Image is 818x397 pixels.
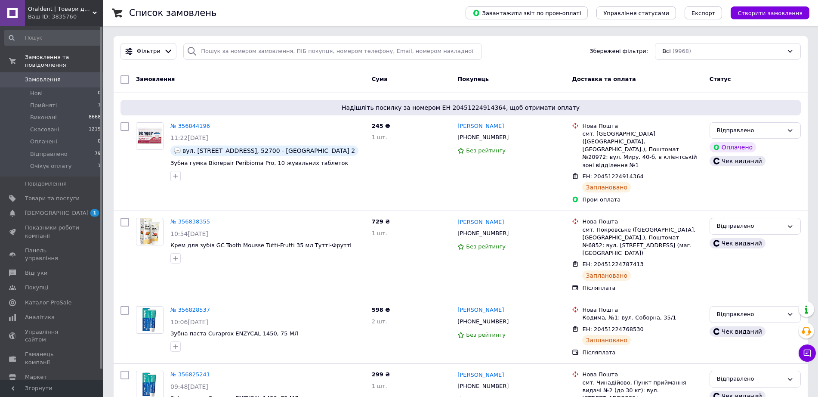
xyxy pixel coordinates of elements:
span: Аналітика [25,313,55,321]
div: Кодима, №1: вул. Соборна, 35/1 [582,314,702,322]
span: Створити замовлення [738,10,803,16]
a: Фото товару [136,306,164,334]
a: [PERSON_NAME] [457,122,504,130]
span: 598 ₴ [372,307,390,313]
span: 10:54[DATE] [170,230,208,237]
span: Всі [662,47,671,56]
span: 299 ₴ [372,371,390,378]
a: № 356838355 [170,218,210,225]
div: Післяплата [582,284,702,292]
div: Післяплата [582,349,702,357]
span: Замовлення [25,76,61,84]
span: ЕН: 20451224787413 [582,261,643,267]
span: Без рейтингу [466,243,506,250]
span: 1 [90,209,99,217]
a: Крем для зубiв GC Tooth Mousse Tutti-Frutti 35 мл Тутті-Фрутті [170,242,352,248]
span: 09:48[DATE] [170,383,208,390]
span: Виконані [30,114,57,121]
span: Відгуки [25,269,47,277]
div: смт. Покровське ([GEOGRAPHIC_DATA], [GEOGRAPHIC_DATA].), Поштомат №6852: вул. [STREET_ADDRESS] (м... [582,226,702,257]
div: Заплановано [582,335,631,345]
div: Чек виданий [710,156,766,166]
a: Фото товару [136,122,164,150]
span: Маркет [25,373,47,381]
a: № 356825241 [170,371,210,378]
button: Завантажити звіт по пром-оплаті [466,6,588,19]
a: [PERSON_NAME] [457,306,504,314]
span: 1 [98,102,101,109]
button: Чат з покупцем [799,344,816,362]
div: Нова Пошта [582,306,702,314]
span: (9968) [673,48,691,54]
div: Відправлено [717,126,783,135]
div: Відправлено [717,310,783,319]
span: [PHONE_NUMBER] [457,318,509,325]
div: Нова Пошта [582,218,702,226]
div: Оплачено [710,142,756,152]
button: Створити замовлення [731,6,809,19]
span: Управління сайтом [25,328,80,344]
span: Покупці [25,284,48,292]
span: Скасовані [30,126,59,133]
span: Фільтри [137,47,161,56]
span: Завантажити звіт по пром-оплаті [472,9,581,17]
span: 11:22[DATE] [170,134,208,141]
span: [DEMOGRAPHIC_DATA] [25,209,89,217]
span: 1219 [89,126,101,133]
span: 10:06[DATE] [170,319,208,326]
input: Пошук за номером замовлення, ПІБ покупця, номером телефону, Email, номером накладної [183,43,482,60]
img: Фото товару [140,218,160,245]
span: Товари та послуги [25,195,80,202]
input: Пошук [4,30,102,46]
a: Зубна гумка Biorepair Peribioma Pro, 10 жувальних таблеток [170,160,348,166]
span: Нові [30,90,43,97]
span: Покупець [457,76,489,82]
span: 245 ₴ [372,123,390,129]
div: Відправлено [717,375,783,384]
img: Фото товару [136,123,163,149]
span: вул. [STREET_ADDRESS], 52700 - [GEOGRAPHIC_DATA] 2 [182,147,355,154]
span: Замовлення [136,76,175,82]
button: Управління статусами [596,6,676,19]
span: 1 [98,162,101,170]
span: 8668 [89,114,101,121]
span: Повідомлення [25,180,67,188]
span: Показники роботи компанії [25,224,80,239]
img: :speech_balloon: [174,147,181,154]
span: 0 [98,90,101,97]
span: Статус [710,76,731,82]
span: [PHONE_NUMBER] [457,230,509,236]
a: [PERSON_NAME] [457,371,504,379]
span: Замовлення та повідомлення [25,53,103,69]
a: [PERSON_NAME] [457,218,504,226]
img: Фото товару [139,307,161,333]
span: Oraldent | Товари для здорової посмішки [28,5,93,13]
span: ЕН: 20451224914364 [582,173,643,180]
h1: Список замовлень [129,8,216,18]
span: Доставка та оплата [572,76,636,82]
div: Чек виданий [710,326,766,337]
span: Без рейтингу [466,147,506,154]
span: [PHONE_NUMBER] [457,134,509,140]
span: Відправлено [30,150,68,158]
a: Фото товару [136,218,164,245]
a: Зубна паста Curaprox ENZYCAL 1450, 75 МЛ [170,330,299,337]
div: Нова Пошта [582,122,702,130]
span: Оплачені [30,138,57,146]
div: Ваш ID: 3835760 [28,13,103,21]
div: Пром-оплата [582,196,702,204]
span: Гаманець компанії [25,350,80,366]
span: Збережені фільтри: [590,47,648,56]
span: ЕН: 20451224768530 [582,326,643,332]
span: Панель управління [25,247,80,262]
div: Чек виданий [710,238,766,248]
span: 729 ₴ [372,218,390,225]
div: Заплановано [582,182,631,192]
span: [PHONE_NUMBER] [457,383,509,389]
span: 1 шт. [372,134,387,140]
span: 0 [98,138,101,146]
a: № 356828537 [170,307,210,313]
span: Експорт [691,10,716,16]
